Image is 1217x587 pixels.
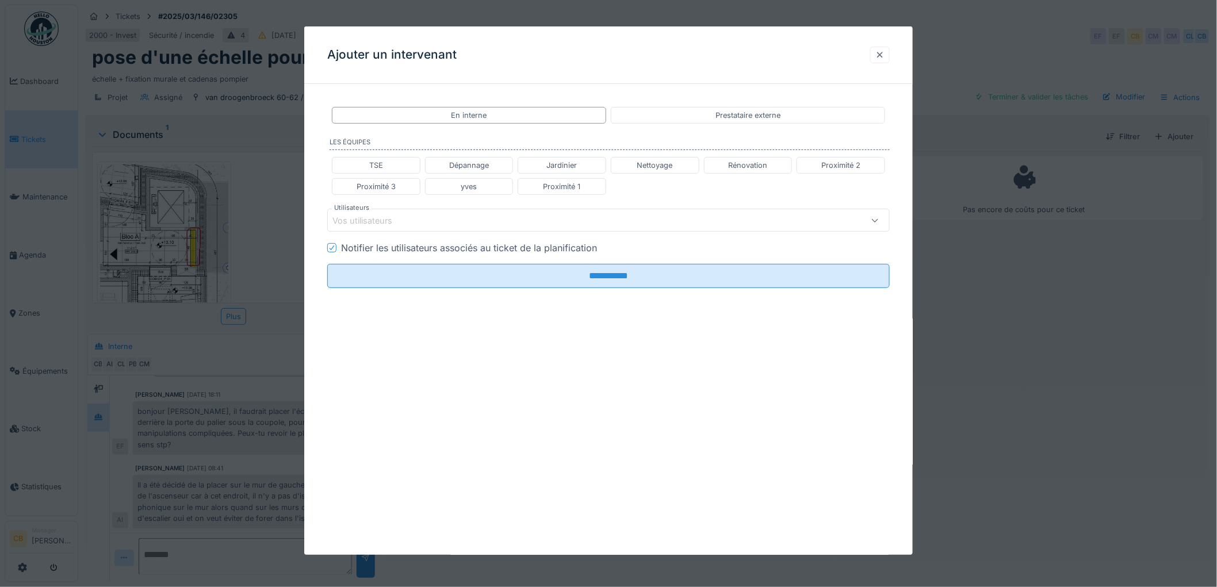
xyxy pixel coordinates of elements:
[715,110,780,121] div: Prestataire externe
[451,110,487,121] div: En interne
[332,214,408,227] div: Vos utilisateurs
[327,48,457,62] h3: Ajouter un intervenant
[637,160,673,171] div: Nettoyage
[544,181,581,192] div: Proximité 1
[341,241,597,255] div: Notifier les utilisateurs associés au ticket de la planification
[449,160,489,171] div: Dépannage
[728,160,767,171] div: Rénovation
[332,203,372,213] label: Utilisateurs
[461,181,477,192] div: yves
[821,160,860,171] div: Proximité 2
[547,160,577,171] div: Jardinier
[330,137,890,150] label: Les équipes
[357,181,396,192] div: Proximité 3
[369,160,383,171] div: TSE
